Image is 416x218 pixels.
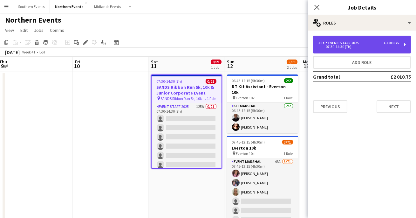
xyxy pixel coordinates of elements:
div: 07:30-14:30 (7h) [318,45,399,48]
div: 1 Job [211,65,221,70]
div: BST [39,50,46,54]
span: 3/71 [282,140,293,144]
span: Mon [303,59,311,65]
button: Southern Events [13,0,50,13]
span: Fri [75,59,80,65]
span: Jobs [34,27,44,33]
button: Previous [313,100,347,113]
span: 12 [226,62,235,70]
button: Add role [313,56,411,69]
span: 1 Role [284,151,293,156]
span: Sun [227,59,235,65]
span: 07:45-12:15 (4h30m) [232,140,265,144]
h3: RT Kit Assistant - Everton 10k [227,84,298,95]
span: Everton 10k [236,95,255,100]
div: [DATE] [5,49,20,55]
h3: Everton 10k [227,145,298,151]
span: View [5,27,14,33]
span: SANDS Ribbon Run 5k, 10k & Junior Corporate Event [161,96,207,101]
h3: SANDS Ribbon Run 5k, 10k & Junior Corporate Event [152,84,222,96]
span: Sat [151,59,158,65]
span: 11 [150,62,158,70]
span: 1 Role [284,95,293,100]
span: Comms [50,27,64,33]
app-job-card: 07:30-14:30 (7h)0/21SANDS Ribbon Run 5k, 10k & Junior Corporate Event SANDS Ribbon Run 5k, 10k & ... [151,74,222,169]
span: Everton 10k [236,151,255,156]
div: Roles [308,15,416,31]
td: £2 010.75 [371,72,411,82]
a: Comms [47,26,67,34]
button: Northern Events [50,0,89,13]
a: Edit [18,26,30,34]
div: Event Staff 2025 [326,41,361,45]
div: 2 Jobs [287,65,297,70]
h3: Job Details [308,3,416,11]
td: Grand total [313,72,371,82]
span: 1 Role [207,96,216,101]
h1: Northern Events [5,15,61,25]
app-card-role: Kit Marshal2/206:45-12:15 (5h30m)[PERSON_NAME][PERSON_NAME] [227,102,298,133]
span: 10 [74,62,80,70]
span: 13 [302,62,311,70]
span: 0/21 [211,60,222,64]
span: 07:30-14:30 (7h) [157,79,182,84]
div: £2 010.75 [384,41,399,45]
span: 2/2 [284,78,293,83]
span: 06:45-12:15 (5h30m) [232,78,265,83]
span: 5/73 [287,60,297,64]
span: Edit [20,27,28,33]
span: 0/21 [206,79,216,84]
app-job-card: 06:45-12:15 (5h30m)2/2RT Kit Assistant - Everton 10k Everton 10k1 RoleKit Marshal2/206:45-12:15 (... [227,74,298,133]
a: Jobs [31,26,46,34]
span: Week 41 [21,50,37,54]
a: View [3,26,17,34]
button: Next [377,100,411,113]
div: 21 x [318,41,326,45]
button: Midlands Events [89,0,126,13]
